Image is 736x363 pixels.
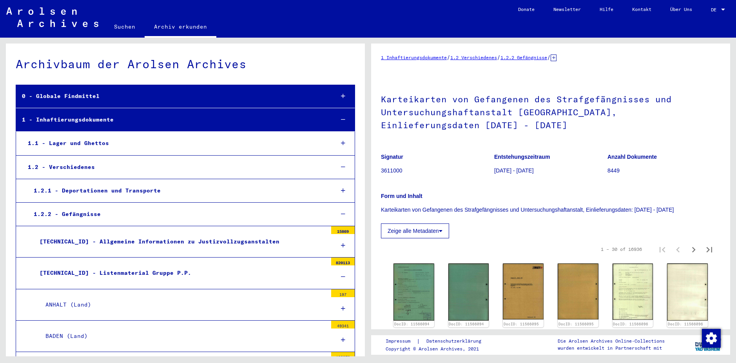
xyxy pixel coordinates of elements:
img: Zustimmung ändern [702,329,721,348]
img: 002.jpg [667,263,708,321]
span: DE [711,7,720,13]
button: Last page [702,241,717,257]
div: [TECHNICAL_ID] - Listenmaterial Gruppe P.P. [34,265,327,281]
div: | [386,337,491,345]
p: Copyright © Arolsen Archives, 2021 [386,345,491,352]
a: Datenschutzerklärung [420,337,491,345]
div: ANHALT (Land) [40,297,327,312]
a: 1 Inhaftierungsdokumente [381,54,447,60]
img: 001.jpg [613,263,653,320]
b: Signatur [381,154,403,160]
div: 49341 [331,321,355,329]
span: / [497,54,500,61]
div: BADEN (Land) [40,329,327,344]
img: 002.jpg [558,263,598,319]
div: 15869 [331,226,355,234]
div: 820113 [331,258,355,265]
b: Entstehungszeitraum [494,154,550,160]
a: Impressum [386,337,417,345]
div: Archivbaum der Arolsen Archives [16,55,355,73]
img: 002.jpg [448,263,489,321]
a: 1.2 Verschiedenes [450,54,497,60]
div: 1.2.2 - Gefängnisse [28,207,328,222]
a: DocID: 11566095 [558,322,594,326]
div: 1.2 - Verschiedenes [22,160,328,175]
img: 001.jpg [503,263,544,319]
button: Zeige alle Metadaten [381,223,449,238]
a: DocID: 11566095 [504,322,539,326]
p: Die Arolsen Archives Online-Collections [558,338,665,345]
p: [DATE] - [DATE] [494,167,607,175]
p: wurden entwickelt in Partnerschaft mit [558,345,665,352]
button: First page [654,241,670,257]
div: 1.1 - Lager und Ghettos [22,136,328,151]
button: Previous page [670,241,686,257]
a: Suchen [105,17,145,36]
a: DocID: 11566094 [449,322,484,326]
div: 1 - Inhaftierungsdokumente [16,112,328,127]
p: 8449 [607,167,720,175]
img: yv_logo.png [693,335,723,354]
b: Anzahl Dokumente [607,154,657,160]
p: Karteikarten von Gefangenen des Strafgefängnisses und Untersuchungshaftanstalt, Einlieferungsdate... [381,206,720,214]
div: 197 [331,289,355,297]
a: DocID: 11566094 [394,322,430,326]
h1: Karteikarten von Gefangenen des Strafgefängnisses und Untersuchungshaftanstalt [GEOGRAPHIC_DATA],... [381,81,720,142]
img: Arolsen_neg.svg [6,7,98,27]
div: 1 – 30 of 16936 [601,246,642,253]
div: 1.2.1 - Deportationen und Transporte [28,183,328,198]
img: 001.jpg [393,263,434,321]
a: 1.2.2 Gefängnisse [500,54,547,60]
a: DocID: 11566096 [613,322,648,326]
span: / [447,54,450,61]
div: 123872 [331,352,355,360]
a: DocID: 11566096 [668,322,703,326]
p: 3611000 [381,167,494,175]
div: [TECHNICAL_ID] - Allgemeine Informationen zu Justizvollzugsanstalten [34,234,327,249]
a: Archiv erkunden [145,17,216,38]
div: 0 - Globale Findmittel [16,89,328,104]
b: Form und Inhalt [381,193,422,199]
span: / [547,54,551,61]
button: Next page [686,241,702,257]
